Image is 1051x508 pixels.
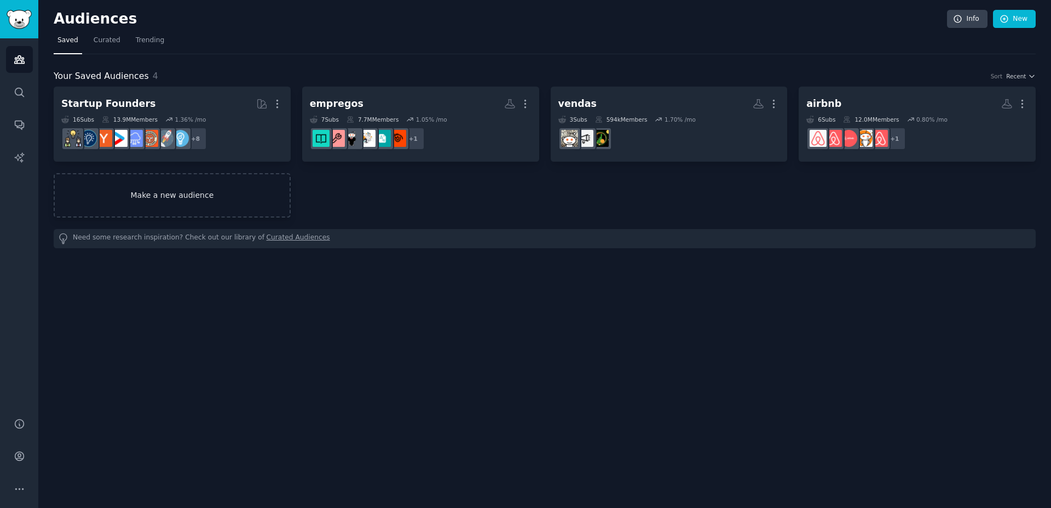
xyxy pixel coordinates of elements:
[856,130,873,147] img: mildlyinfuriating
[126,130,143,147] img: SaaS
[806,97,841,111] div: airbnb
[310,97,363,111] div: empregos
[1006,72,1036,80] button: Recent
[184,127,207,150] div: + 8
[153,71,158,81] span: 4
[54,10,947,28] h2: Audiences
[54,229,1036,248] div: Need some research inspiration? Check out our library of
[359,130,376,147] img: RemoteJobs
[343,130,360,147] img: careerguidance
[61,116,94,123] div: 16 Sub s
[389,130,406,147] img: SideJobs
[558,97,597,111] div: vendas
[558,116,587,123] div: 3 Sub s
[54,32,82,54] a: Saved
[54,173,291,218] a: Make a new audience
[94,36,120,45] span: Curated
[1006,72,1026,80] span: Recent
[136,36,164,45] span: Trending
[65,130,82,147] img: growmybusiness
[310,116,339,123] div: 7 Sub s
[595,116,648,123] div: 594k Members
[347,116,399,123] div: 7.7M Members
[313,130,330,147] img: EmpregosPortugal
[54,70,149,83] span: Your Saved Audiences
[871,130,888,147] img: Airbnb_Host_Community
[61,97,155,111] div: Startup Founders
[883,127,906,150] div: + 1
[576,130,593,147] img: VendasBR
[810,130,827,147] img: AirBnB
[90,32,124,54] a: Curated
[840,130,857,147] img: AirBnBHosts
[141,130,158,147] img: EntrepreneurRideAlong
[7,10,32,29] img: GummySearch logo
[592,130,609,147] img: empreendedorismo
[175,116,206,123] div: 1.36 % /mo
[416,116,447,123] div: 1.05 % /mo
[665,116,696,123] div: 1.70 % /mo
[172,130,189,147] img: Entrepreneur
[102,116,158,123] div: 13.9M Members
[157,130,174,147] img: startups
[95,130,112,147] img: ycombinator
[806,116,835,123] div: 6 Sub s
[561,130,578,147] img: investimentos
[54,87,291,162] a: Startup Founders16Subs13.9MMembers1.36% /mo+8EntrepreneurstartupsEntrepreneurRideAlongSaaSstartup...
[328,130,345,147] img: conselhodecarreira
[825,130,842,147] img: airbnb_hosts
[799,87,1036,162] a: airbnb6Subs12.0MMembers0.80% /mo+1Airbnb_Host_CommunitymildlyinfuriatingAirBnBHostsairbnb_hostsAi...
[551,87,788,162] a: vendas3Subs594kMembers1.70% /moempreendedorismoVendasBRinvestimentos
[302,87,539,162] a: empregos7Subs7.7MMembers1.05% /mo+1SideJobsjobsRemoteJobscareerguidanceconselhodecarreiraEmpregos...
[111,130,128,147] img: startup
[993,10,1036,28] a: New
[947,10,988,28] a: Info
[843,116,899,123] div: 12.0M Members
[80,130,97,147] img: Entrepreneurship
[916,116,948,123] div: 0.80 % /mo
[57,36,78,45] span: Saved
[132,32,168,54] a: Trending
[991,72,1003,80] div: Sort
[374,130,391,147] img: jobs
[267,233,330,244] a: Curated Audiences
[402,127,425,150] div: + 1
